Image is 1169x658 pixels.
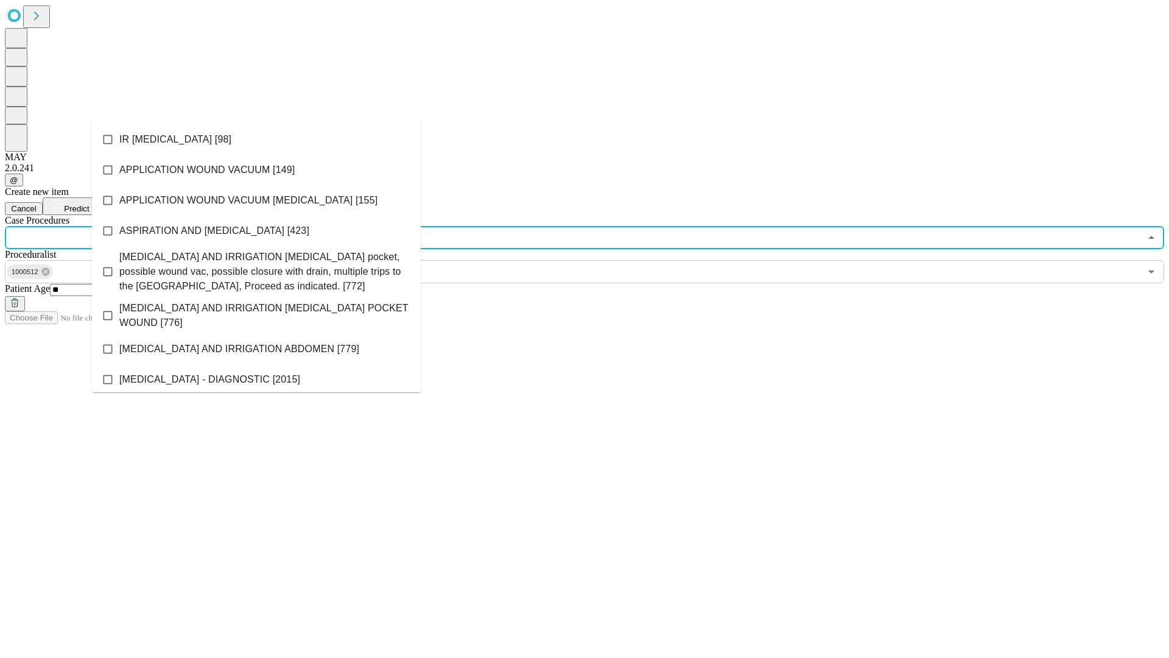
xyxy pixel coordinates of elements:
div: 2.0.241 [5,163,1164,174]
button: Predict [43,197,99,215]
div: MAY [5,152,1164,163]
span: Patient Age [5,283,50,294]
span: [MEDICAL_DATA] AND IRRIGATION [MEDICAL_DATA] pocket, possible wound vac, possible closure with dr... [119,250,411,294]
span: [MEDICAL_DATA] - DIAGNOSTIC [2015] [119,372,300,387]
button: @ [5,174,23,186]
span: Cancel [11,204,37,213]
span: IR [MEDICAL_DATA] [98] [119,132,231,147]
span: [MEDICAL_DATA] AND IRRIGATION ABDOMEN [779] [119,342,359,356]
span: Create new item [5,186,69,197]
div: 1000512 [7,264,53,279]
span: Predict [64,204,89,213]
button: Cancel [5,202,43,215]
span: APPLICATION WOUND VACUUM [MEDICAL_DATA] [155] [119,193,377,208]
span: Scheduled Procedure [5,215,69,225]
span: ASPIRATION AND [MEDICAL_DATA] [423] [119,224,309,238]
button: Close [1143,229,1160,246]
button: Open [1143,263,1160,280]
span: 1000512 [7,265,43,279]
span: [MEDICAL_DATA] AND IRRIGATION [MEDICAL_DATA] POCKET WOUND [776] [119,301,411,330]
span: Proceduralist [5,249,56,260]
span: @ [10,175,18,185]
span: APPLICATION WOUND VACUUM [149] [119,163,295,177]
